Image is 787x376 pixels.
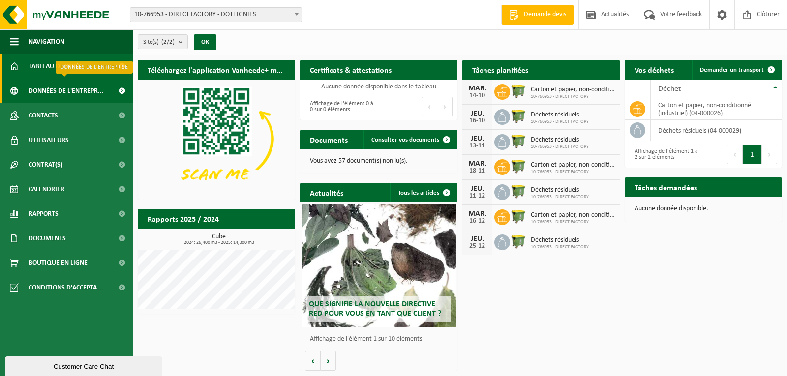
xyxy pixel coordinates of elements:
[161,39,175,45] count: (2/2)
[29,275,103,300] span: Conditions d'accepta...
[635,205,772,212] p: Aucune donnée disponible.
[143,35,175,50] span: Site(s)
[521,10,569,20] span: Demande devis
[651,98,782,120] td: carton et papier, non-conditionné (industriel) (04-000026)
[29,152,62,177] span: Contrat(s)
[467,143,487,149] div: 13-11
[531,161,615,169] span: Carton et papier, non-conditionné (industriel)
[300,130,358,149] h2: Documents
[531,186,589,194] span: Déchets résiduels
[531,194,589,200] span: 10-766953 - DIRECT FACTORY
[363,130,456,149] a: Consulter vos documents
[510,133,527,149] img: WB-1100-HPE-GN-51
[29,226,66,251] span: Documents
[467,168,487,174] div: 18-11
[510,183,527,200] img: WB-1100-HPE-GN-51
[29,128,69,152] span: Utilisateurs
[625,60,684,79] h2: Vos déchets
[510,83,527,99] img: WB-1100-HPE-GN-51
[467,243,487,250] div: 25-12
[422,97,437,116] button: Previous
[29,177,64,202] span: Calendrier
[467,235,487,243] div: JEU.
[310,158,448,165] p: Vous avez 57 document(s) non lu(s).
[762,145,777,164] button: Next
[467,185,487,193] div: JEU.
[462,60,538,79] h2: Tâches planifiées
[467,117,487,124] div: 16-10
[531,144,589,150] span: 10-766953 - DIRECT FACTORY
[29,29,64,54] span: Navigation
[138,209,229,228] h2: Rapports 2025 / 2024
[29,103,58,128] span: Contacts
[300,80,457,93] td: Aucune donnée disponible dans le tableau
[194,34,216,50] button: OK
[467,110,487,117] div: JEU.
[437,97,453,116] button: Next
[630,144,698,165] div: Affichage de l'élément 1 à 2 sur 2 éléments
[309,300,441,318] span: Que signifie la nouvelle directive RED pour vous en tant que client ?
[29,54,82,79] span: Tableau de bord
[510,233,527,250] img: WB-1100-HPE-GN-51
[130,8,302,22] span: 10-766953 - DIRECT FACTORY - DOTTIGNIES
[510,158,527,174] img: WB-1100-HPE-GN-51
[143,233,295,245] h3: Cube
[143,240,295,245] span: 2024: 26,400 m3 - 2025: 14,300 m3
[467,85,487,92] div: MAR.
[658,85,681,93] span: Déchet
[371,137,439,143] span: Consulter vos documents
[467,210,487,218] div: MAR.
[138,34,188,49] button: Site(s)(2/2)
[467,160,487,168] div: MAR.
[29,202,59,226] span: Rapports
[531,244,589,250] span: 10-766953 - DIRECT FACTORY
[651,120,782,141] td: déchets résiduels (04-000029)
[531,169,615,175] span: 10-766953 - DIRECT FACTORY
[321,351,336,371] button: Volgende
[625,177,707,197] h2: Tâches demandées
[501,5,574,25] a: Demande devis
[302,204,456,327] a: Que signifie la nouvelle directive RED pour vous en tant que client ?
[531,111,589,119] span: Déchets résiduels
[210,228,294,248] a: Consulter les rapports
[531,211,615,219] span: Carton et papier, non-conditionné (industriel)
[29,251,88,275] span: Boutique en ligne
[5,354,164,376] iframe: chat widget
[467,135,487,143] div: JEU.
[29,79,104,103] span: Données de l'entrepr...
[531,236,589,244] span: Déchets résiduels
[305,351,321,371] button: Vorige
[700,67,764,73] span: Demander un transport
[727,145,743,164] button: Previous
[300,60,401,79] h2: Certificats & attestations
[531,86,615,94] span: Carton et papier, non-conditionné (industriel)
[138,60,295,79] h2: Téléchargez l'application Vanheede+ maintenant!
[531,119,589,125] span: 10-766953 - DIRECT FACTORY
[692,60,781,80] a: Demander un transport
[510,108,527,124] img: WB-1100-HPE-GN-51
[138,80,295,198] img: Download de VHEPlus App
[531,136,589,144] span: Déchets résiduels
[743,145,762,164] button: 1
[510,208,527,225] img: WB-1100-HPE-GN-51
[310,336,453,343] p: Affichage de l'élément 1 sur 10 éléments
[390,183,456,202] a: Tous les articles
[300,183,353,202] h2: Actualités
[130,7,302,22] span: 10-766953 - DIRECT FACTORY - DOTTIGNIES
[467,193,487,200] div: 11-12
[467,218,487,225] div: 16-12
[467,92,487,99] div: 14-10
[531,219,615,225] span: 10-766953 - DIRECT FACTORY
[305,96,374,117] div: Affichage de l'élément 0 à 0 sur 0 éléments
[531,94,615,100] span: 10-766953 - DIRECT FACTORY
